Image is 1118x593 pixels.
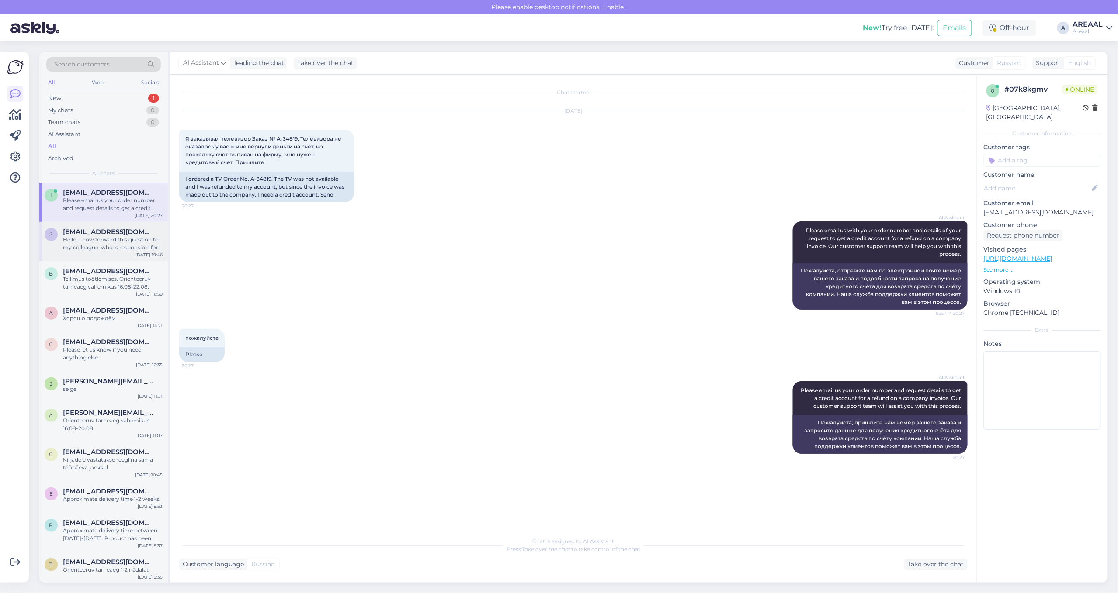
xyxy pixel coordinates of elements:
div: [DATE] 11:07 [136,432,163,439]
div: # 07k8kgmv [1005,84,1062,95]
span: Seen ✓ 20:27 [932,310,965,317]
div: Approximate delivery time between [DATE]-[DATE]. Product has been ordered to warehouse and we are... [63,527,163,542]
div: [DATE] 19:46 [135,252,163,258]
div: [DATE] 11:31 [138,393,163,400]
p: Notes [984,339,1101,348]
span: cdram33@gmail.com [63,448,154,456]
div: [DATE] 14:21 [136,322,163,329]
span: a [49,310,53,316]
div: AREAAL [1073,21,1103,28]
span: English [1069,59,1091,68]
div: Support [1033,59,1061,68]
span: Online [1062,85,1098,94]
div: Chat started [179,89,968,97]
div: Хорошо подождём [63,314,163,322]
input: Add a tag [984,154,1101,167]
span: Я заказывал телевизор Заказ № A-34819. Телевизора не оказалось у вас и мне вернули деньги на счет... [185,135,343,165]
div: I ordered a TV Order No. A-34819. The TV was not available and I was refunded to my account, but ... [179,172,354,202]
div: [DATE] 10:45 [135,472,163,478]
span: i [50,192,52,198]
div: Take over the chat [294,57,357,69]
div: Пожалуйста, отправьте нам по электронной почте номер вашего заказа и подробности запроса на получ... [793,263,968,310]
span: e [49,490,53,497]
div: [DATE] 9:35 [138,574,163,580]
div: [DATE] [179,107,968,115]
span: AI Assistant [183,58,219,68]
span: Russian [997,59,1021,68]
div: 0 [146,118,159,127]
span: erikjodcik@gmail.com [63,487,154,495]
div: Customer language [179,560,244,569]
div: Hello, I now forward this question to my colleague, who is responsible for this. The reply will b... [63,236,163,252]
div: Please email us your order number and request details to get a credit account for a refund on a c... [63,197,163,212]
p: Customer email [984,199,1101,208]
div: 0 [146,106,159,115]
i: 'Take over the chat' [521,546,572,552]
div: AI Assistant [48,130,80,139]
div: Web [90,77,106,88]
span: allar@upster.ee [63,409,154,417]
span: a.karpovith@gmail.com [63,307,154,314]
span: sepp.jaap@gmail.com [63,228,154,236]
div: Please let us know if you need anything else. [63,346,163,362]
span: c [49,341,53,348]
div: Extra [984,326,1101,334]
span: carin85@hotmail.com [63,338,154,346]
div: My chats [48,106,73,115]
p: Customer tags [984,143,1101,152]
div: Areaal [1073,28,1103,35]
div: Kirjadele vastatakse reeglina sama tööpäeva jooksul [63,456,163,472]
span: s [50,231,53,238]
p: Operating system [984,277,1101,286]
span: a [49,412,53,418]
div: leading the chat [231,59,284,68]
div: Customer information [984,130,1101,138]
img: Askly Logo [7,59,24,76]
span: info@zoo24.ee [63,189,154,197]
div: Customer [956,59,990,68]
span: Please email us with your order number and details of your request to get a credit account for a ... [806,227,963,257]
div: Orienteeruv tarneaeg vahemikus 16.08-20.08 [63,417,163,432]
div: Try free [DATE]: [863,23,934,33]
span: 20:27 [182,203,215,209]
div: Team chats [48,118,80,127]
span: Chat is assigned to AI Assistant [533,538,615,545]
p: Customer name [984,170,1101,179]
div: All [46,77,56,88]
div: selge [63,385,163,393]
span: All chats [93,169,115,177]
div: Off-hour [983,20,1036,36]
div: Request phone number [984,230,1063,241]
span: p [49,522,53,528]
span: 20:27 [932,454,965,461]
a: AREAALAreaal [1073,21,1113,35]
span: AI Assistant [932,374,965,381]
div: [DATE] 12:35 [136,362,163,368]
div: [DATE] 20:27 [135,212,163,219]
b: New! [863,24,882,32]
span: 0 [991,87,995,94]
div: Approximate delivery time 1-2 weeks. [63,495,163,503]
span: Please email us your order number and request details to get a credit account for a refund on a c... [801,387,963,409]
div: Archived [48,154,73,163]
span: c [49,451,53,458]
span: bagamen323232@icloud.com [63,267,154,275]
a: [URL][DOMAIN_NAME] [984,255,1052,262]
div: Please [179,347,225,362]
div: [DATE] 9:37 [138,542,163,549]
p: Visited pages [984,245,1101,254]
span: Press to take control of the chat [507,546,640,552]
div: [DATE] 16:59 [136,291,163,297]
p: Chrome [TECHNICAL_ID] [984,308,1101,317]
input: Add name [984,183,1090,193]
span: AI Assistant [932,214,965,221]
button: Emails [937,20,972,36]
span: b [49,270,53,277]
div: 1 [148,94,159,103]
span: taavi@printec.ee [63,558,154,566]
p: Customer phone [984,221,1101,230]
div: All [48,142,56,151]
div: [DATE] 9:53 [138,503,163,510]
span: Russian [251,560,275,569]
div: [GEOGRAPHIC_DATA], [GEOGRAPHIC_DATA] [986,103,1083,122]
